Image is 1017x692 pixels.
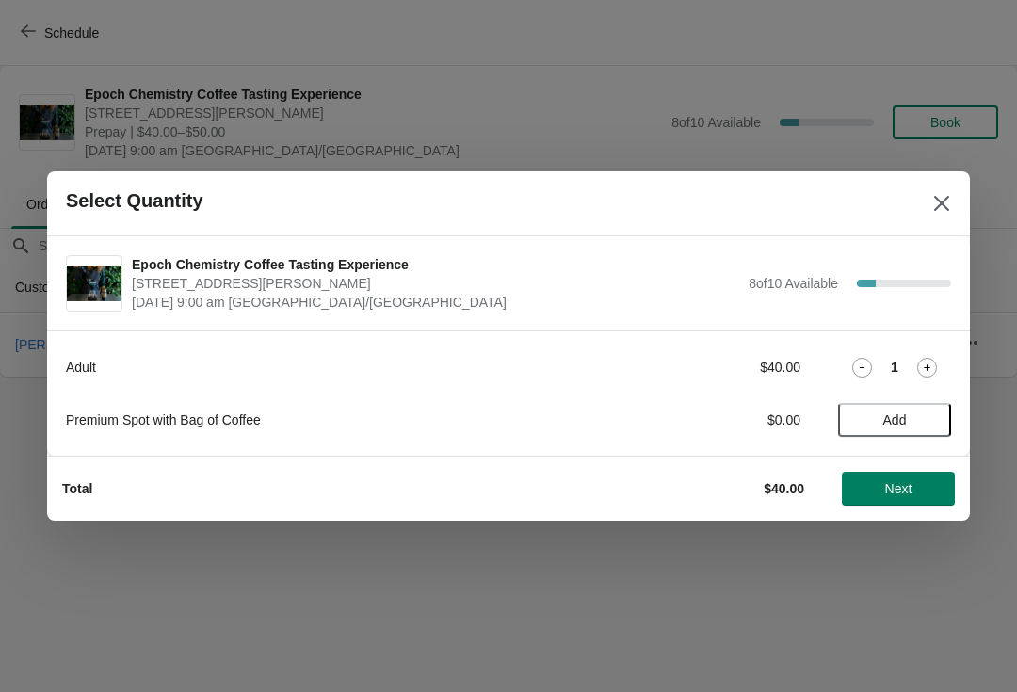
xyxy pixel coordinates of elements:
[891,358,898,377] strong: 1
[749,276,838,291] span: 8 of 10 Available
[885,481,912,496] span: Next
[132,255,739,274] span: Epoch Chemistry Coffee Tasting Experience
[62,481,92,496] strong: Total
[66,410,589,429] div: Premium Spot with Bag of Coffee
[626,358,800,377] div: $40.00
[838,403,951,437] button: Add
[764,481,804,496] strong: $40.00
[626,410,800,429] div: $0.00
[925,186,959,220] button: Close
[66,358,589,377] div: Adult
[883,412,907,427] span: Add
[67,266,121,302] img: Epoch Chemistry Coffee Tasting Experience | 400 St. George St, Moncton, NB, Canada | September 28...
[842,472,955,506] button: Next
[132,293,739,312] span: [DATE] 9:00 am [GEOGRAPHIC_DATA]/[GEOGRAPHIC_DATA]
[132,274,739,293] span: [STREET_ADDRESS][PERSON_NAME]
[66,190,203,212] h2: Select Quantity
